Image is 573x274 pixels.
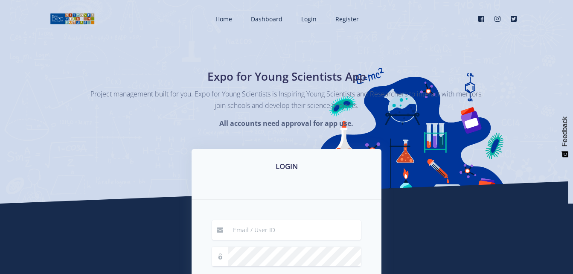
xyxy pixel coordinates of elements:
span: Register [335,15,359,23]
span: Feedback [561,117,569,146]
p: Project management built for you. Expo for Young Scientists is Inspiring Young Scientists and Res... [90,88,483,111]
a: Dashboard [242,8,289,30]
span: Home [215,15,232,23]
span: Dashboard [251,15,282,23]
strong: All accounts need approval for app use. [219,119,353,128]
a: Home [207,8,239,30]
a: Login [293,8,323,30]
button: Feedback - Show survey [557,108,573,166]
h1: Expo for Young Scientists App [131,68,442,85]
h3: LOGIN [202,161,371,172]
a: Register [327,8,366,30]
span: Login [301,15,317,23]
input: Email / User ID [228,220,361,240]
img: logo01.png [50,12,95,25]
